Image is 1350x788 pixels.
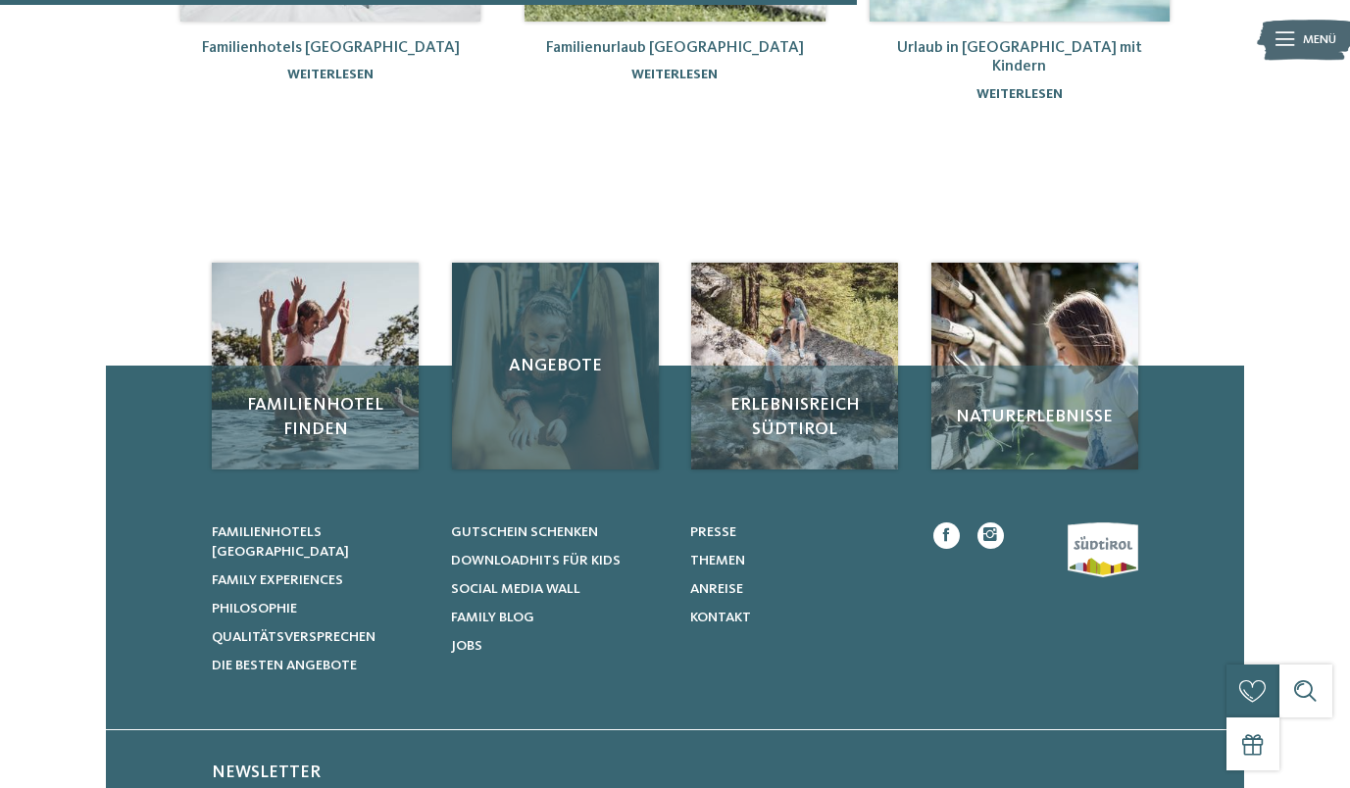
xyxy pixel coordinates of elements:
[631,68,718,81] a: weiterlesen
[202,40,460,56] a: Familienhotels [GEOGRAPHIC_DATA]
[897,40,1142,74] a: Urlaub in [GEOGRAPHIC_DATA] mit Kindern
[451,611,534,624] span: Family Blog
[690,608,907,627] a: Kontakt
[212,263,419,469] a: 404 Familienhotel finden
[212,263,419,469] img: 404
[451,608,668,627] a: Family Blog
[287,68,374,81] a: weiterlesen
[451,636,668,656] a: Jobs
[212,522,428,562] a: Familienhotels [GEOGRAPHIC_DATA]
[931,263,1138,469] img: 404
[451,525,598,539] span: Gutschein schenken
[690,579,907,599] a: Anreise
[212,525,349,559] span: Familienhotels [GEOGRAPHIC_DATA]
[212,763,321,781] span: Newsletter
[931,263,1138,469] a: 404 Naturerlebnisse
[451,639,482,653] span: Jobs
[690,525,736,539] span: Presse
[229,393,401,442] span: Familienhotel finden
[212,656,428,675] a: Die besten Angebote
[690,554,745,567] span: Themen
[709,393,880,442] span: Erlebnisreich Südtirol
[451,554,621,567] span: Downloadhits für Kids
[212,659,357,672] span: Die besten Angebote
[451,551,668,570] a: Downloadhits für Kids
[690,522,907,542] a: Presse
[690,611,751,624] span: Kontakt
[451,582,580,596] span: Social Media Wall
[546,40,804,56] a: Familienurlaub [GEOGRAPHIC_DATA]
[212,630,375,644] span: Qualitätsversprechen
[949,405,1121,429] span: Naturerlebnisse
[691,263,898,469] img: 404
[691,263,898,469] a: 404 Erlebnisreich Südtirol
[212,599,428,618] a: Philosophie
[212,570,428,590] a: Family Experiences
[470,354,641,378] span: Angebote
[690,551,907,570] a: Themen
[976,87,1063,101] a: weiterlesen
[212,573,343,587] span: Family Experiences
[690,582,743,596] span: Anreise
[451,579,668,599] a: Social Media Wall
[212,627,428,647] a: Qualitätsversprechen
[452,263,659,469] a: 404 Angebote
[451,522,668,542] a: Gutschein schenken
[212,602,297,616] span: Philosophie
